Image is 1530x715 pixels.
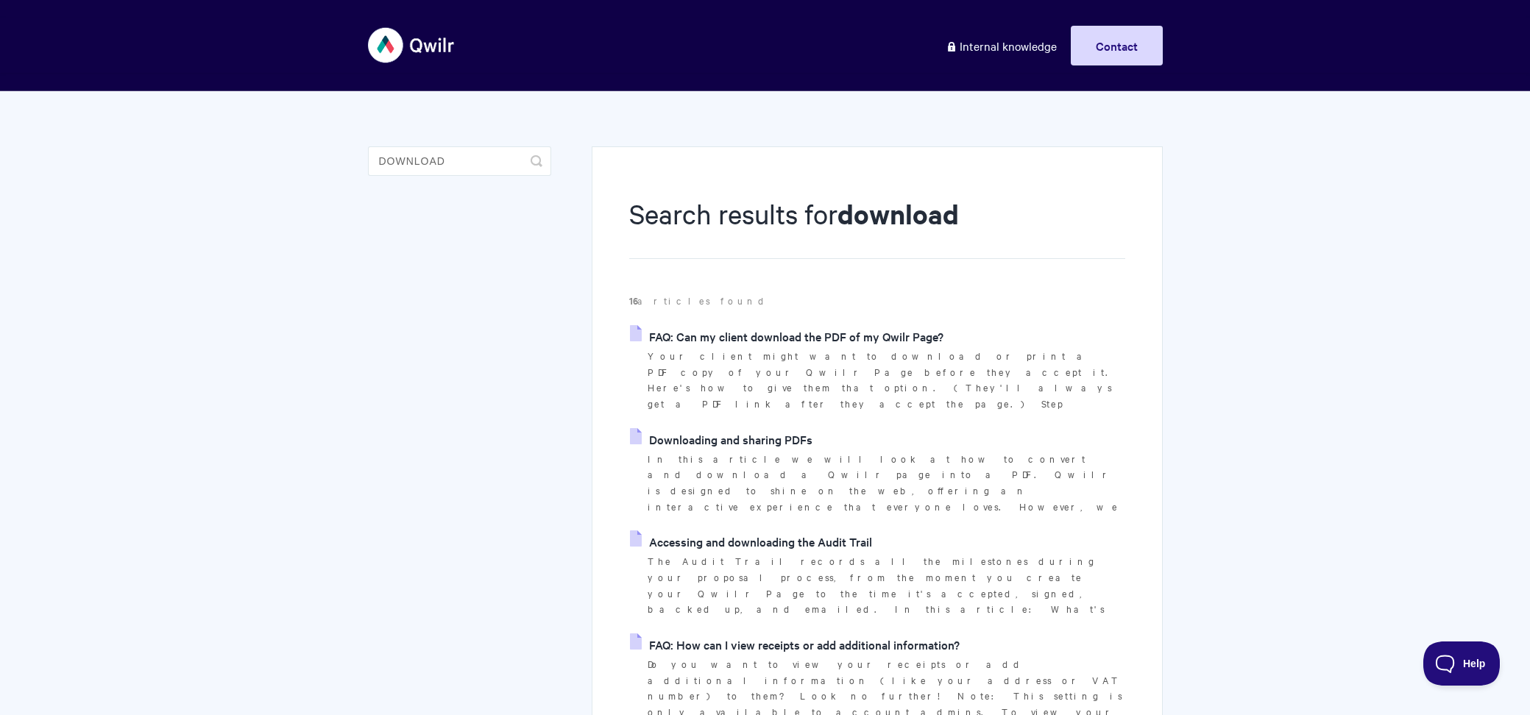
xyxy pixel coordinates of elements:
a: Internal knowledge [935,26,1068,65]
iframe: Toggle Customer Support [1423,641,1501,686]
p: In this article we will look at how to convert and download a Qwilr page into a PDF. Qwilr is des... [648,451,1125,515]
strong: download [837,196,959,232]
h1: Search results for [629,195,1125,259]
p: articles found [629,293,1125,309]
p: Your client might want to download or print a PDF copy of your Qwilr Page before they accept it. ... [648,348,1125,412]
img: Qwilr Help Center [368,18,456,73]
strong: 16 [629,294,637,307]
a: FAQ: How can I view receipts or add additional information? [630,633,960,655]
a: Contact [1071,26,1163,65]
a: Accessing and downloading the Audit Trail [630,530,872,552]
a: FAQ: Can my client download the PDF of my Qwilr Page? [630,325,943,347]
p: The Audit Trail records all the milestones during your proposal process, from the moment you crea... [648,553,1125,617]
input: Search [368,146,551,176]
a: Downloading and sharing PDFs [630,428,812,450]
